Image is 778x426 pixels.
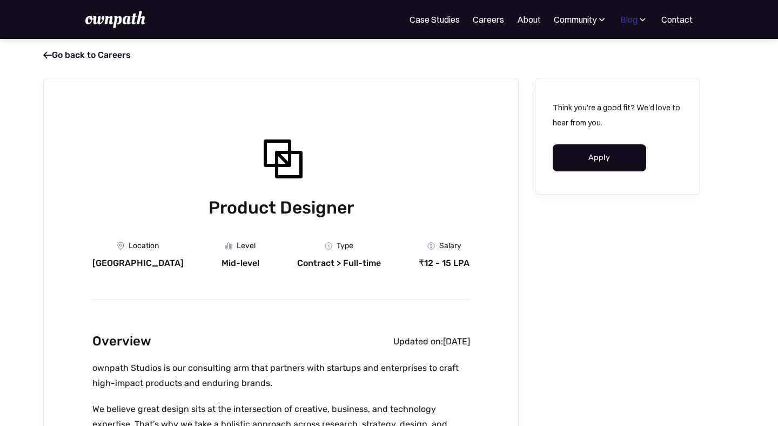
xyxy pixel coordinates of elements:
div: [GEOGRAPHIC_DATA] [92,258,184,269]
a: Go back to Careers [43,50,131,60]
img: Graph Icon - Job Board X Webflow Template [225,242,232,250]
div: Salary [439,242,461,250]
div: Blog [620,13,638,26]
a: About [517,13,541,26]
img: Clock Icon - Job Board X Webflow Template [325,242,332,250]
div: Contract > Full-time [297,258,381,269]
span:  [43,50,52,61]
div: Updated on: [393,336,443,347]
div: Location [129,242,159,250]
h1: Product Designer [92,195,470,220]
a: Contact [661,13,693,26]
div: ₹12 - 15 LPA [419,258,470,269]
div: Mid-level [222,258,259,269]
p: Think you're a good fit? We'd love to hear from you. [553,100,682,130]
div: Level [237,242,256,250]
a: Case Studies [410,13,460,26]
p: ownpath Studios is our consulting arm that partners with startups and enterprises to craft high-i... [92,361,470,391]
div: Community [554,13,607,26]
div: [DATE] [443,336,470,347]
h2: Overview [92,331,151,352]
div: Blog [620,13,648,26]
a: Apply [553,144,646,171]
a: Careers [473,13,504,26]
img: Location Icon - Job Board X Webflow Template [117,242,124,250]
div: Community [554,13,596,26]
img: Money Icon - Job Board X Webflow Template [427,242,435,250]
div: Type [337,242,353,250]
